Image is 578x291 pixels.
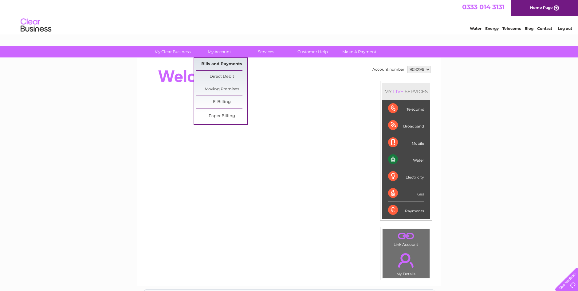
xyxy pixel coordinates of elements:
[384,250,428,271] a: .
[384,231,428,242] a: .
[382,229,430,248] td: Link Account
[470,26,482,31] a: Water
[388,100,424,117] div: Telecoms
[392,88,405,94] div: LIVE
[388,134,424,151] div: Mobile
[194,46,245,57] a: My Account
[196,110,247,122] a: Paper Billing
[525,26,533,31] a: Blog
[388,202,424,218] div: Payments
[388,168,424,185] div: Electricity
[20,16,52,35] img: logo.png
[196,83,247,96] a: Moving Premises
[371,64,406,75] td: Account number
[382,248,430,278] td: My Details
[558,26,572,31] a: Log out
[382,83,430,100] div: MY SERVICES
[502,26,521,31] a: Telecoms
[144,3,434,30] div: Clear Business is a trading name of Verastar Limited (registered in [GEOGRAPHIC_DATA] No. 3667643...
[147,46,198,57] a: My Clear Business
[196,96,247,108] a: E-Billing
[485,26,499,31] a: Energy
[462,3,505,11] a: 0333 014 3131
[388,185,424,202] div: Gas
[334,46,385,57] a: Make A Payment
[287,46,338,57] a: Customer Help
[241,46,291,57] a: Services
[388,151,424,168] div: Water
[196,71,247,83] a: Direct Debit
[388,117,424,134] div: Broadband
[196,58,247,70] a: Bills and Payments
[537,26,552,31] a: Contact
